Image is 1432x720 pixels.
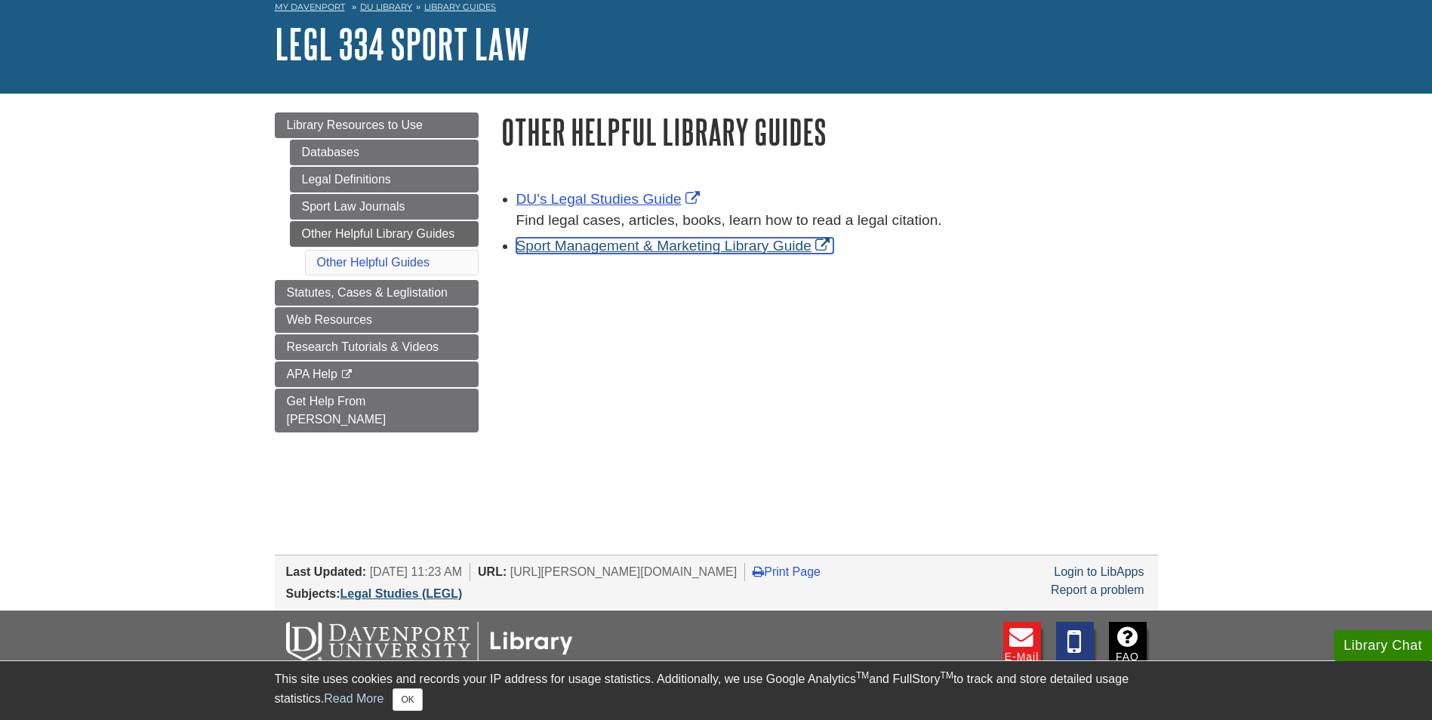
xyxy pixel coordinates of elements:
a: Link opens in new window [516,238,833,254]
a: My Davenport [275,1,345,14]
a: E-mail [1003,622,1041,674]
a: FAQ [1109,622,1147,674]
button: Close [393,688,422,711]
span: URL: [478,565,507,578]
div: This site uses cookies and records your IP address for usage statistics. Additionally, we use Goo... [275,670,1158,711]
a: Get Help From [PERSON_NAME] [275,389,479,432]
a: DU Library [360,2,412,12]
a: Legal Definitions [290,167,479,192]
a: Sport Law Journals [290,194,479,220]
span: Library Resources to Use [287,118,423,131]
a: LEGL 334 Sport Law [275,20,530,67]
i: Print Page [753,565,764,577]
h1: Other Helpful Library Guides [501,112,1158,151]
sup: TM [856,670,869,681]
a: Other Helpful Library Guides [290,221,479,247]
a: Text [1056,622,1094,674]
a: APA Help [275,362,479,387]
a: Databases [290,140,479,165]
sup: TM [941,670,953,681]
a: Research Tutorials & Videos [275,334,479,360]
a: Print Page [753,565,821,578]
a: Legal Studies (LEGL) [340,587,463,600]
button: Library Chat [1334,630,1432,661]
a: Statutes, Cases & Leglistation [275,280,479,306]
span: APA Help [287,368,337,380]
span: Research Tutorials & Videos [287,340,439,353]
div: Guide Page Menu [275,112,479,432]
img: DU Libraries [286,622,573,661]
a: Other Helpful Guides [317,256,430,269]
span: Web Resources [287,313,373,326]
span: [URL][PERSON_NAME][DOMAIN_NAME] [510,565,738,578]
a: Login to LibApps [1054,565,1144,578]
a: Report a problem [1051,583,1144,596]
a: Read More [324,692,383,705]
a: Link opens in new window [516,191,704,207]
span: Subjects: [286,587,340,600]
span: Get Help From [PERSON_NAME] [287,395,386,426]
a: Library Guides [424,2,496,12]
div: Find legal cases, articles, books, learn how to read a legal citation. [516,210,1158,232]
span: [DATE] 11:23 AM [370,565,462,578]
i: This link opens in a new window [340,370,353,380]
a: Web Resources [275,307,479,333]
span: Last Updated: [286,565,367,578]
span: Statutes, Cases & Leglistation [287,286,448,299]
a: Library Resources to Use [275,112,479,138]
